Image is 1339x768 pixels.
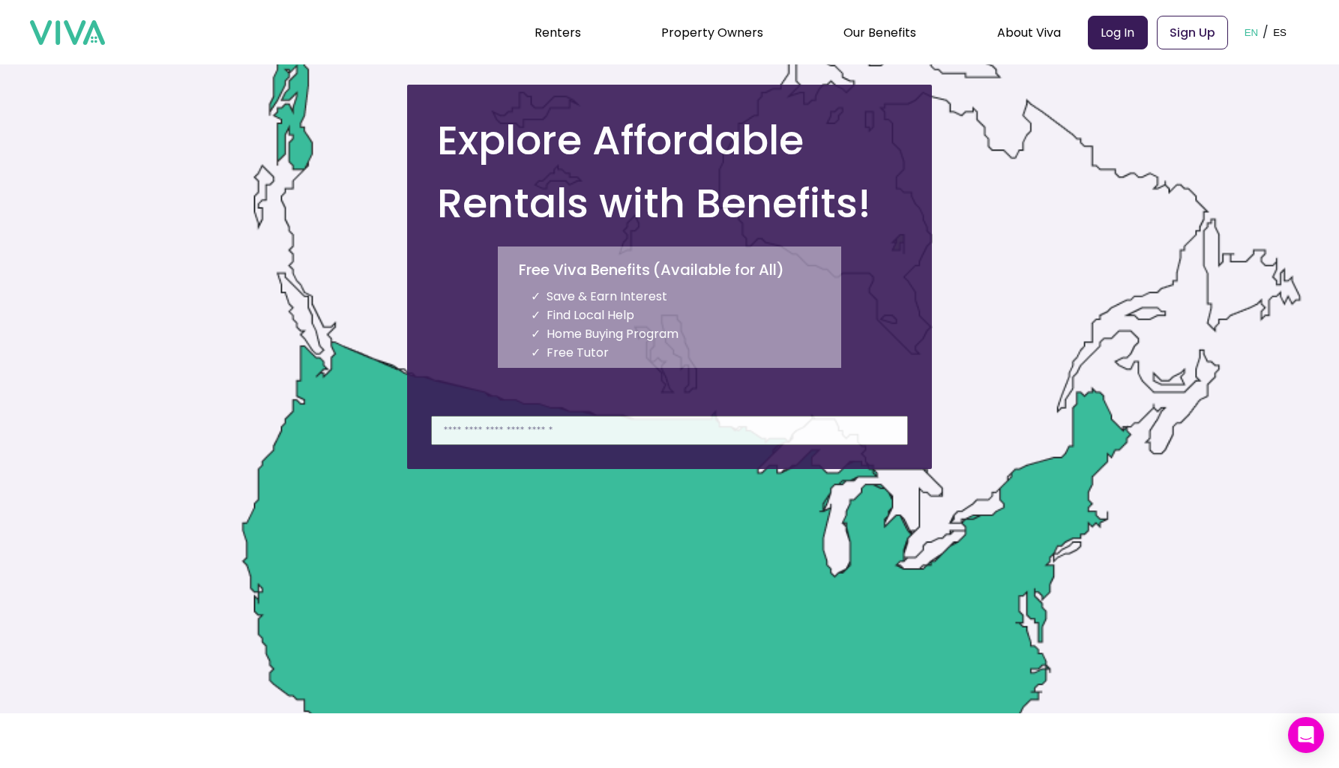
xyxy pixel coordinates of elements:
[1263,21,1269,43] p: /
[1157,16,1228,49] a: Sign Up
[535,24,581,41] a: Renters
[1288,717,1324,753] div: Open Intercom Messenger
[653,259,784,280] p: ( Available for All )
[997,13,1061,51] div: About Viva
[519,259,650,280] p: Free Viva Benefits
[531,287,841,306] li: Save & Earn Interest
[843,13,916,51] div: Our Benefits
[1240,9,1263,55] button: EN
[1088,16,1148,49] a: Log In
[1269,9,1291,55] button: ES
[531,324,841,343] li: Home Buying Program
[531,306,841,324] li: Find Local Help
[661,24,763,41] a: Property Owners
[531,343,841,362] li: Free Tutor
[437,109,908,235] h1: Explore Affordable Rentals with Benefits!
[30,20,105,46] img: viva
